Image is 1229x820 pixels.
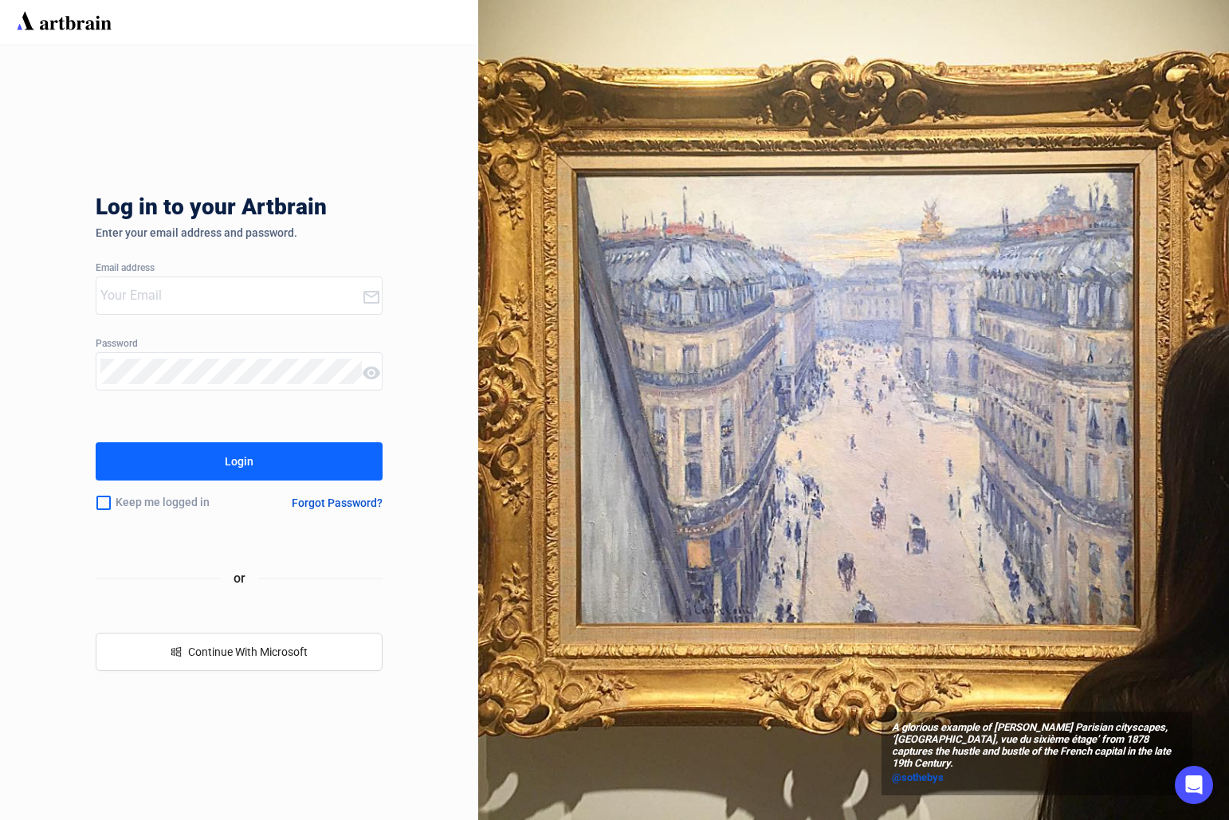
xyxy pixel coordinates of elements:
div: Enter your email address and password. [96,226,383,239]
div: Log in to your Artbrain [96,194,574,226]
span: Continue With Microsoft [188,645,308,658]
div: Login [225,449,253,474]
a: @sothebys [892,770,1182,786]
div: Forgot Password? [292,496,383,509]
span: windows [171,646,182,657]
div: Open Intercom Messenger [1175,766,1213,804]
div: Password [96,339,383,350]
span: A glorious example of [PERSON_NAME] Parisian cityscapes, ‘[GEOGRAPHIC_DATA], vue du sixième étage... [892,722,1182,770]
span: @sothebys [892,771,944,783]
button: windowsContinue With Microsoft [96,633,383,671]
button: Login [96,442,383,481]
div: Email address [96,263,383,274]
input: Your Email [100,283,362,308]
span: or [221,568,258,588]
div: Keep me logged in [96,486,253,520]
